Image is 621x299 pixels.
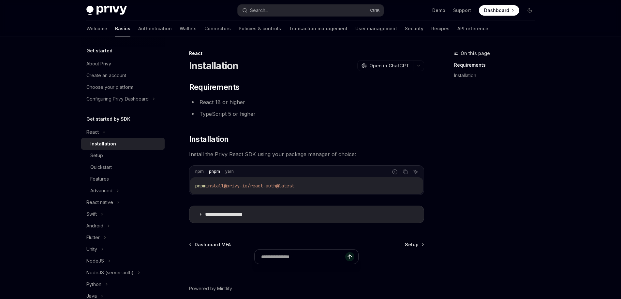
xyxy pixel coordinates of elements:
a: Features [81,173,165,185]
li: TypeScript 5 or higher [189,109,424,118]
a: Create an account [81,70,165,81]
a: Security [405,21,423,36]
div: Unity [86,245,97,253]
a: About Privy [81,58,165,70]
a: Setup [405,241,423,248]
a: User management [355,21,397,36]
span: On this page [461,49,490,57]
div: Features [90,175,109,183]
span: Requirements [189,82,240,92]
div: Create an account [86,72,126,79]
a: Quickstart [81,161,165,173]
button: Copy the contents from the code block [401,168,409,176]
div: Flutter [86,234,100,241]
span: Open in ChatGPT [369,62,409,69]
div: Python [86,280,101,288]
a: Connectors [204,21,231,36]
span: install [206,183,224,189]
div: Swift [86,210,97,218]
button: Report incorrect code [391,168,399,176]
h1: Installation [189,60,239,72]
div: NodeJS [86,257,104,265]
a: Wallets [180,21,197,36]
span: Ctrl K [370,8,380,13]
a: Policies & controls [239,21,281,36]
button: Toggle dark mode [525,5,535,16]
span: Dashboard [484,7,509,14]
a: Installation [81,138,165,150]
div: Installation [90,140,116,148]
span: Installation [189,134,229,144]
div: React [189,50,424,57]
div: About Privy [86,60,111,68]
button: Open in ChatGPT [357,60,413,71]
div: Configuring Privy Dashboard [86,95,149,103]
h5: Get started [86,47,112,55]
span: Dashboard MFA [195,241,231,248]
a: Dashboard MFA [190,241,231,248]
div: yarn [223,168,236,175]
span: Setup [405,241,419,248]
a: Recipes [431,21,450,36]
div: NodeJS (server-auth) [86,269,134,277]
span: Install the Privy React SDK using your package manager of choice: [189,150,424,159]
a: Powered by Mintlify [189,285,232,292]
a: API reference [457,21,488,36]
a: Dashboard [479,5,519,16]
a: Basics [115,21,130,36]
div: Search... [250,7,268,14]
span: @privy-io/react-auth@latest [224,183,294,189]
li: React 18 or higher [189,98,424,107]
a: Welcome [86,21,107,36]
div: npm [193,168,206,175]
img: dark logo [86,6,127,15]
h5: Get started by SDK [86,115,130,123]
div: Quickstart [90,163,112,171]
span: pnpm [195,183,206,189]
div: Android [86,222,103,230]
div: Choose your platform [86,83,133,91]
button: Send message [345,252,354,261]
a: Demo [432,7,445,14]
div: React [86,128,99,136]
div: React native [86,198,113,206]
a: Choose your platform [81,81,165,93]
div: Advanced [90,187,112,195]
a: Requirements [454,60,540,70]
a: Setup [81,150,165,161]
a: Authentication [138,21,172,36]
a: Support [453,7,471,14]
div: pnpm [207,168,222,175]
a: Installation [454,70,540,81]
button: Ask AI [411,168,420,176]
button: Search...CtrlK [238,5,384,16]
a: Transaction management [289,21,347,36]
div: Setup [90,152,103,159]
